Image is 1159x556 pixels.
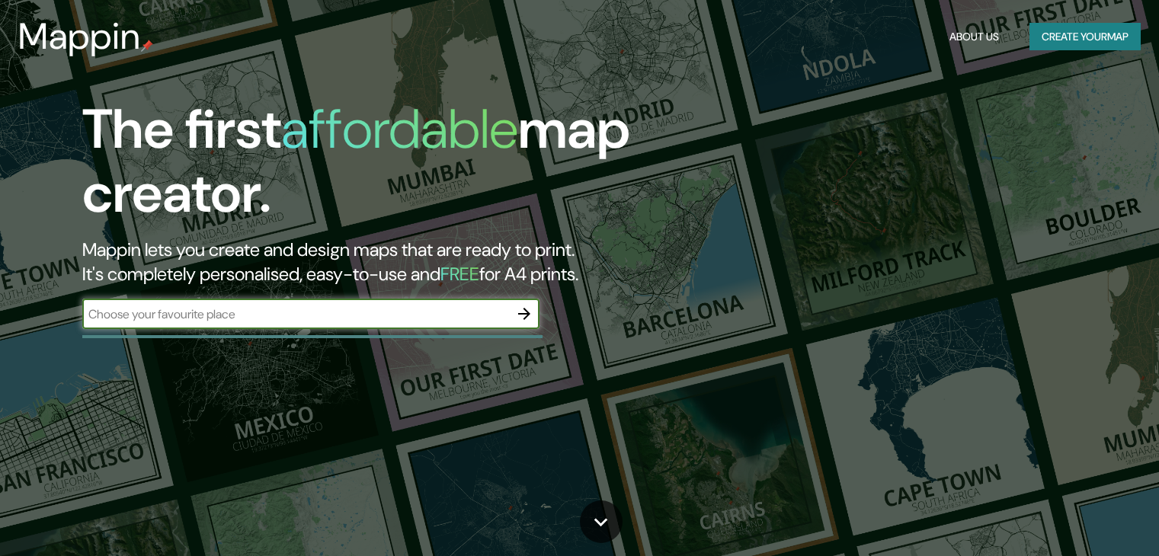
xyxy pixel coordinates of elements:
button: Create yourmap [1029,23,1141,51]
input: Choose your favourite place [82,305,509,323]
img: mappin-pin [141,40,153,52]
button: About Us [943,23,1005,51]
h1: affordable [281,94,518,165]
h1: The first map creator. [82,97,662,238]
h3: Mappin [18,15,141,58]
h5: FREE [440,262,479,286]
h2: Mappin lets you create and design maps that are ready to print. It's completely personalised, eas... [82,238,662,286]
